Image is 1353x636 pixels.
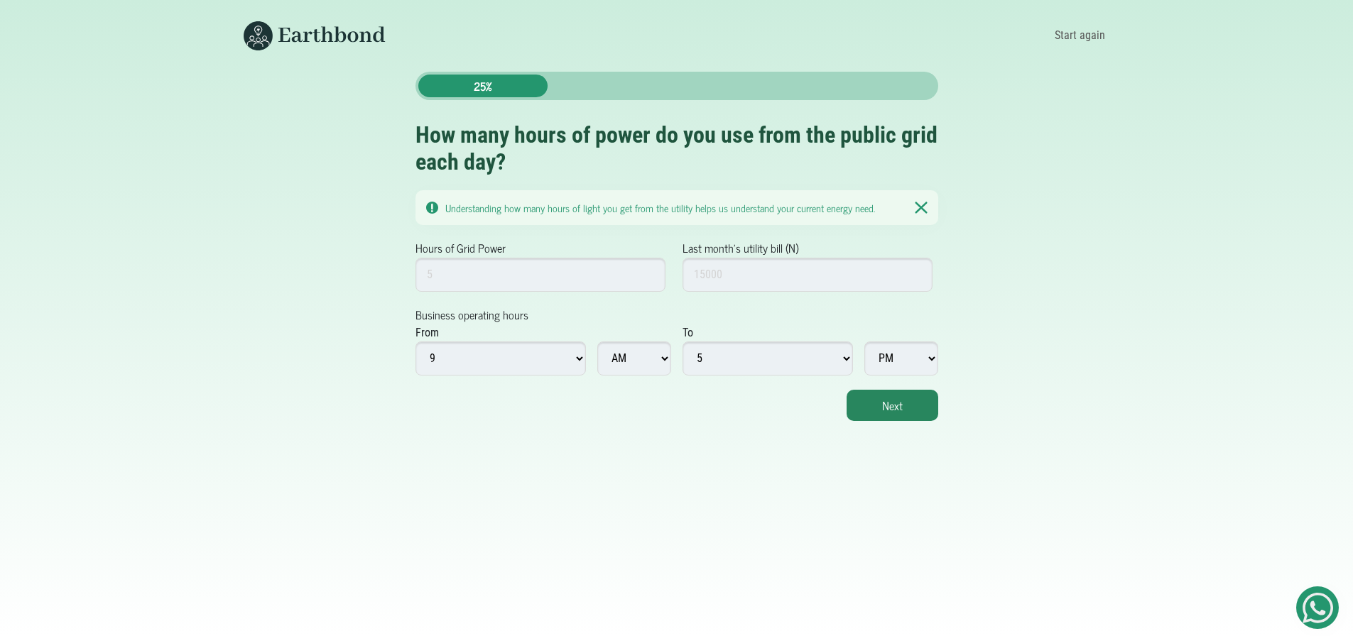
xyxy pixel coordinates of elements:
[415,306,528,323] label: Business operating hours
[415,239,506,256] label: Hours of Grid Power
[445,199,875,216] small: Understanding how many hours of light you get from the utility helps us understand your current e...
[847,390,938,421] button: Next
[415,121,938,176] h2: How many hours of power do you use from the public grid each day?
[683,239,798,256] label: Last month's utility bill (N)
[415,258,666,292] input: 5
[415,324,439,341] div: From
[244,21,386,50] img: Earthbond's long logo for desktop view
[418,75,548,97] div: 25%
[683,258,933,292] input: 15000
[683,324,693,341] div: To
[426,202,438,214] img: Notication Pane Caution Icon
[915,201,927,214] img: Notication Pane Close Icon
[1050,23,1110,48] a: Start again
[1303,593,1333,623] img: Get Started On Earthbond Via Whatsapp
